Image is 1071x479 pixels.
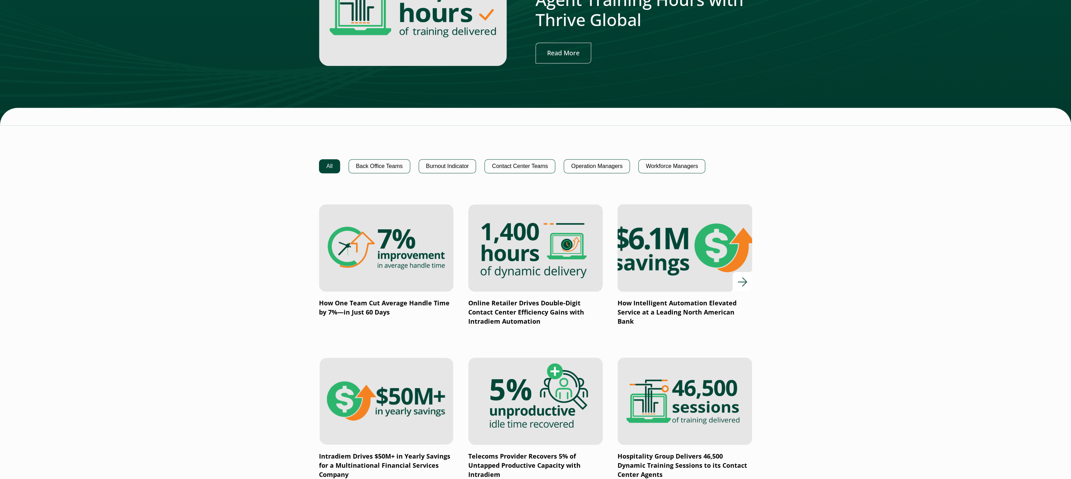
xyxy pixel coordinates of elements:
[564,159,630,173] button: Operation Managers
[618,204,752,326] a: How Intelligent Automation Elevated Service at a Leading North American Bank
[319,299,453,317] p: How One Team Cut Average Handle Time by 7%—in Just 60 Days
[618,299,752,326] p: How Intelligent Automation Elevated Service at a Leading North American Bank
[319,159,340,173] button: All
[535,43,591,63] a: Read More
[349,159,410,173] button: Back Office Teams
[468,204,603,326] a: Online Retailer Drives Double-Digit Contact Center Efficiency Gains with Intradiem Automation
[468,299,603,326] p: Online Retailer Drives Double-Digit Contact Center Efficiency Gains with Intradiem Automation
[319,204,453,317] a: How One Team Cut Average Handle Time by 7%—in Just 60 Days
[419,159,476,173] button: Burnout Indicator
[638,159,705,173] button: Workforce Managers
[484,159,555,173] button: Contact Center Teams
